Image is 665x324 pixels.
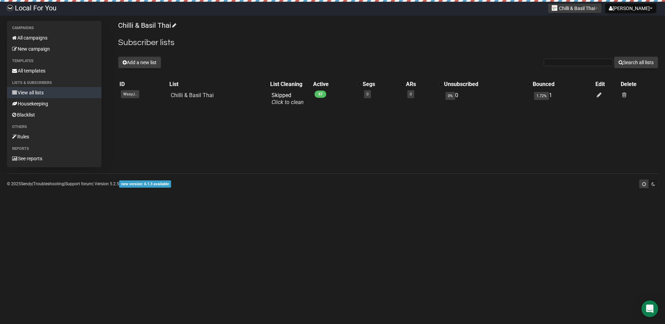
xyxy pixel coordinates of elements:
[119,81,166,88] div: ID
[7,65,101,76] a: All templates
[33,181,64,186] a: Troubleshooting
[7,131,101,142] a: Rules
[548,3,602,13] button: Chilli & Basil Thai
[7,5,13,11] img: d61d2441668da63f2d83084b75c85b29
[443,89,531,109] td: 0
[118,79,168,89] th: ID: No sort applied, sorting is disabled
[534,92,549,100] span: 1.72%
[594,79,619,89] th: Edit: No sort applied, sorting is disabled
[410,92,412,96] a: 0
[168,79,269,89] th: List: No sort applied, activate to apply an ascending sort
[118,21,175,29] a: Chilli & Basil Thai
[7,109,101,120] a: Blacklist
[7,98,101,109] a: Housekeeping
[21,181,32,186] a: Sendy
[313,81,354,88] div: Active
[270,81,305,88] div: List Cleaning
[406,81,436,88] div: ARs
[7,123,101,131] li: Others
[445,92,455,100] span: 0%
[533,81,587,88] div: Bounced
[119,180,171,188] span: new version: 6.1.3 available
[552,5,557,11] img: 940.jpg
[7,32,101,43] a: All campaigns
[118,36,658,49] h2: Subscriber lists
[7,57,101,65] li: Templates
[605,3,656,13] button: [PERSON_NAME]
[621,81,657,88] div: Delete
[7,87,101,98] a: View all lists
[443,79,531,89] th: Unsubscribed: No sort applied, activate to apply an ascending sort
[363,81,398,88] div: Segs
[119,181,171,186] a: new version: 6.1.3 available
[314,91,326,98] span: 57
[7,180,171,188] p: © 2025 | | | Version 5.2.5
[531,79,594,89] th: Bounced: No sort applied, activate to apply an ascending sort
[619,79,658,89] th: Delete: No sort applied, sorting is disabled
[269,79,312,89] th: List Cleaning: No sort applied, activate to apply an ascending sort
[444,81,524,88] div: Unsubscribed
[118,57,161,68] button: Add a new list
[7,153,101,164] a: See reports
[312,79,361,89] th: Active: No sort applied, activate to apply an ascending sort
[595,81,618,88] div: Edit
[272,92,304,105] span: Skipped
[614,57,658,68] button: Search all lists
[169,81,262,88] div: List
[641,300,658,317] div: Open Intercom Messenger
[361,79,405,89] th: Segs: No sort applied, activate to apply an ascending sort
[272,99,304,105] a: Click to clean
[405,79,443,89] th: ARs: No sort applied, activate to apply an ascending sort
[171,92,214,99] a: Chilli & Basil Thai
[7,43,101,54] a: New campaign
[531,89,594,109] td: 1
[366,92,369,96] a: 0
[7,79,101,87] li: Lists & subscribers
[121,90,139,98] span: WssyJ..
[65,181,92,186] a: Support forum
[7,24,101,32] li: Campaigns
[7,145,101,153] li: Reports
